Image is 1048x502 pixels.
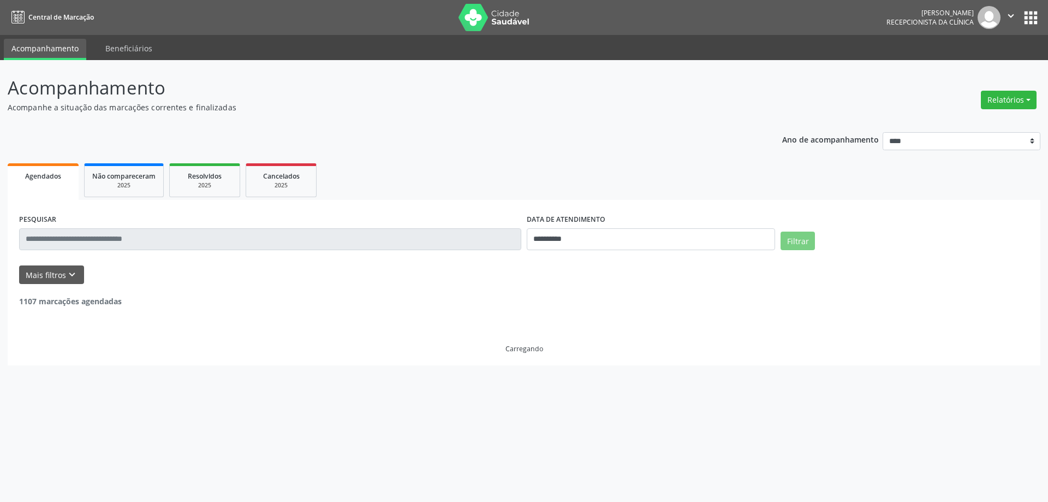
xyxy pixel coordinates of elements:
label: PESQUISAR [19,211,56,228]
div: Carregando [505,344,543,353]
p: Ano de acompanhamento [782,132,879,146]
button:  [1001,6,1021,29]
label: DATA DE ATENDIMENTO [527,211,605,228]
div: 2025 [92,181,156,190]
a: Beneficiários [98,39,160,58]
button: apps [1021,8,1040,27]
span: Não compareceram [92,172,156,181]
div: 2025 [254,181,308,190]
p: Acompanhe a situação das marcações correntes e finalizadas [8,102,730,113]
a: Acompanhamento [4,39,86,60]
i: keyboard_arrow_down [66,269,78,281]
img: img [978,6,1001,29]
i:  [1005,10,1017,22]
span: Central de Marcação [28,13,94,22]
button: Mais filtroskeyboard_arrow_down [19,265,84,285]
strong: 1107 marcações agendadas [19,296,122,306]
div: [PERSON_NAME] [886,8,974,17]
div: 2025 [177,181,232,190]
span: Resolvidos [188,172,222,181]
a: Central de Marcação [8,8,94,26]
button: Relatórios [981,91,1037,109]
button: Filtrar [781,232,815,250]
span: Recepcionista da clínica [886,17,974,27]
span: Agendados [25,172,61,181]
p: Acompanhamento [8,74,730,102]
span: Cancelados [263,172,300,181]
